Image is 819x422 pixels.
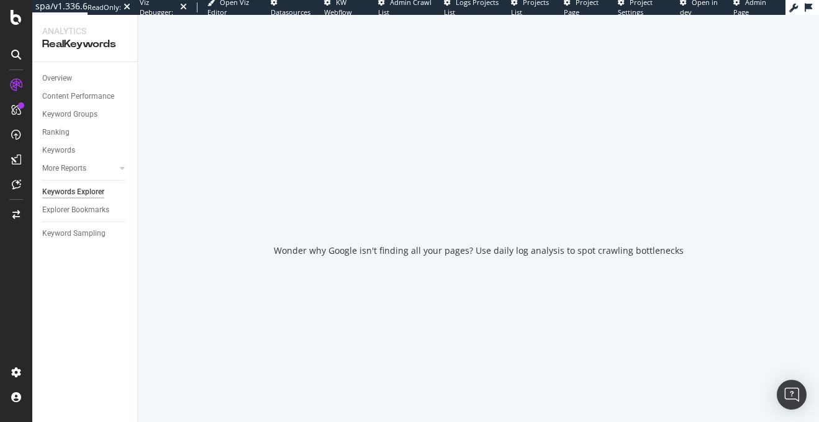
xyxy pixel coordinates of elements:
[434,180,523,225] div: animation
[42,162,116,175] a: More Reports
[42,227,106,240] div: Keyword Sampling
[42,186,129,199] a: Keywords Explorer
[42,162,86,175] div: More Reports
[42,108,129,121] a: Keyword Groups
[42,72,129,85] a: Overview
[88,2,121,12] div: ReadOnly:
[42,108,97,121] div: Keyword Groups
[42,37,127,52] div: RealKeywords
[42,204,129,217] a: Explorer Bookmarks
[42,126,70,139] div: Ranking
[42,204,109,217] div: Explorer Bookmarks
[42,126,129,139] a: Ranking
[42,144,75,157] div: Keywords
[777,380,807,410] div: Open Intercom Messenger
[271,7,310,17] span: Datasources
[42,144,129,157] a: Keywords
[42,72,72,85] div: Overview
[42,186,104,199] div: Keywords Explorer
[42,90,114,103] div: Content Performance
[274,245,684,257] div: Wonder why Google isn't finding all your pages? Use daily log analysis to spot crawling bottlenecks
[42,25,127,37] div: Analytics
[42,227,129,240] a: Keyword Sampling
[42,90,129,103] a: Content Performance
